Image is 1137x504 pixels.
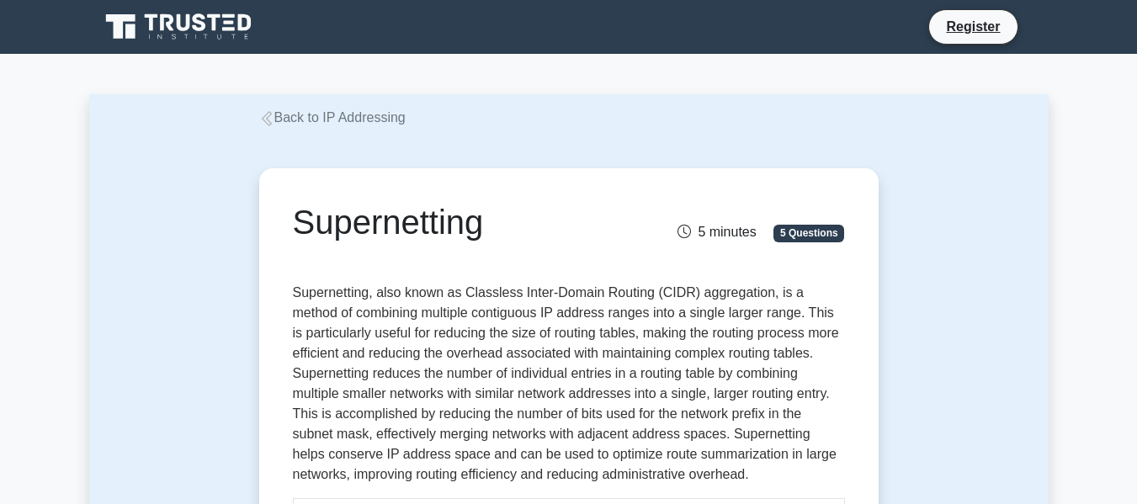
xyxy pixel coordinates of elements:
[936,16,1010,37] a: Register
[293,283,845,485] p: Supernetting, also known as Classless Inter-Domain Routing (CIDR) aggregation, is a method of com...
[293,202,654,242] h1: Supernetting
[773,225,844,241] span: 5 Questions
[259,110,406,125] a: Back to IP Addressing
[677,225,756,239] span: 5 minutes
